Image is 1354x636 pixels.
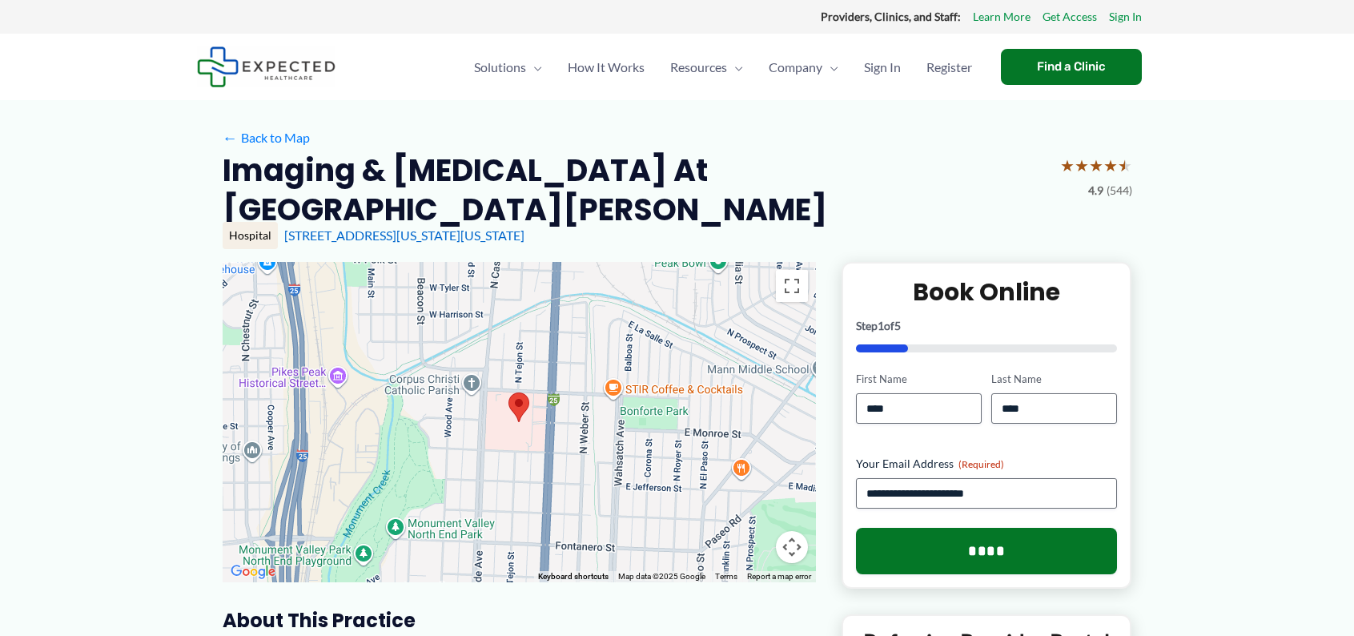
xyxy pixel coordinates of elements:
[856,320,1118,332] p: Step of
[973,6,1031,27] a: Learn More
[223,130,238,145] span: ←
[227,562,279,582] a: Open this area in Google Maps (opens a new window)
[657,39,756,95] a: ResourcesMenu Toggle
[461,39,555,95] a: SolutionsMenu Toggle
[461,39,985,95] nav: Primary Site Navigation
[769,39,822,95] span: Company
[670,39,727,95] span: Resources
[727,39,743,95] span: Menu Toggle
[1060,151,1075,180] span: ★
[568,39,645,95] span: How It Works
[223,222,278,249] div: Hospital
[223,126,310,150] a: ←Back to Map
[1001,49,1142,85] a: Find a Clinic
[618,572,705,581] span: Map data ©2025 Google
[1118,151,1132,180] span: ★
[474,39,526,95] span: Solutions
[878,319,884,332] span: 1
[526,39,542,95] span: Menu Toggle
[223,608,816,633] h3: About this practice
[756,39,851,95] a: CompanyMenu Toggle
[958,458,1004,470] span: (Required)
[856,372,982,387] label: First Name
[197,46,335,87] img: Expected Healthcare Logo - side, dark font, small
[715,572,737,581] a: Terms (opens in new tab)
[822,39,838,95] span: Menu Toggle
[776,270,808,302] button: Toggle fullscreen view
[747,572,811,581] a: Report a map error
[284,227,524,243] a: [STREET_ADDRESS][US_STATE][US_STATE]
[821,10,961,23] strong: Providers, Clinics, and Staff:
[227,562,279,582] img: Google
[894,319,901,332] span: 5
[856,456,1118,472] label: Your Email Address
[1088,180,1103,201] span: 4.9
[926,39,972,95] span: Register
[223,151,1047,230] h2: Imaging & [MEDICAL_DATA] at [GEOGRAPHIC_DATA][PERSON_NAME]
[1043,6,1097,27] a: Get Access
[1075,151,1089,180] span: ★
[1107,180,1132,201] span: (544)
[856,276,1118,308] h2: Book Online
[538,571,609,582] button: Keyboard shortcuts
[851,39,914,95] a: Sign In
[1109,6,1142,27] a: Sign In
[864,39,901,95] span: Sign In
[1089,151,1103,180] span: ★
[555,39,657,95] a: How It Works
[914,39,985,95] a: Register
[991,372,1117,387] label: Last Name
[1103,151,1118,180] span: ★
[776,531,808,563] button: Map camera controls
